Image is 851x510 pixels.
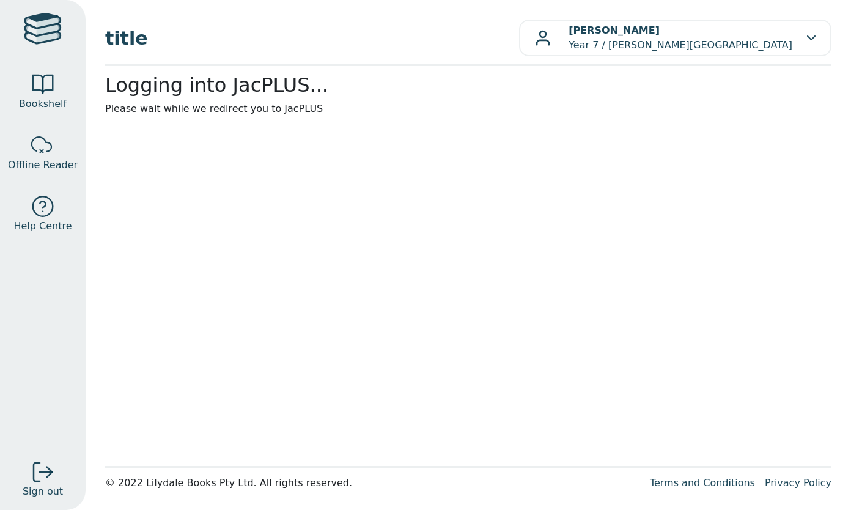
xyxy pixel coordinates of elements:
[105,102,831,116] p: Please wait while we redirect you to JacPLUS
[105,476,640,490] div: © 2022 Lilydale Books Pty Ltd. All rights reserved.
[23,484,63,499] span: Sign out
[19,97,67,111] span: Bookshelf
[13,219,72,234] span: Help Centre
[519,20,831,56] button: [PERSON_NAME]Year 7 / [PERSON_NAME][GEOGRAPHIC_DATA]
[650,477,755,489] a: Terms and Conditions
[105,24,519,52] span: title
[569,24,660,36] b: [PERSON_NAME]
[105,73,831,97] h2: Logging into JacPLUS...
[8,158,78,172] span: Offline Reader
[765,477,831,489] a: Privacy Policy
[569,23,792,53] p: Year 7 / [PERSON_NAME][GEOGRAPHIC_DATA]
